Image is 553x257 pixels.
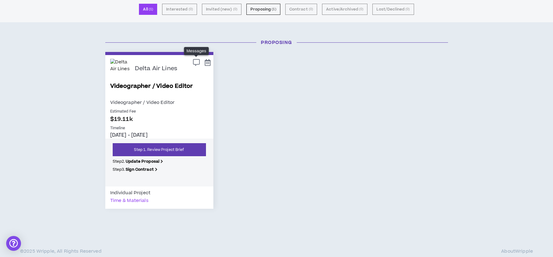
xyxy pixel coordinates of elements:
button: All (1) [139,4,157,15]
button: Invited (new) (0) [202,4,241,15]
button: Lost/Declined (0) [372,4,414,15]
p: Delta Air Lines [135,65,178,72]
div: Individual Project [110,189,151,197]
a: AboutWripple [501,249,533,254]
div: Time & Materials [110,197,149,204]
small: ( 0 ) [405,6,410,12]
small: ( 0 ) [233,6,237,12]
div: Open Intercom Messenger [6,236,21,251]
small: ( 1 ) [272,6,276,12]
small: ( 1 ) [149,6,153,12]
img: Delta Air Lines [110,59,130,79]
p: Step 3 . [113,167,206,172]
p: Estimated Fee [110,109,208,114]
p: Timeline [110,126,208,131]
small: ( 0 ) [189,6,193,12]
p: $19.11k [110,115,208,123]
small: ( 0 ) [359,6,363,12]
button: Interested (0) [162,4,197,15]
button: Contract (0) [285,4,317,15]
p: © 2025 Wripple , All Rights Reserved [20,249,102,254]
b: Update Proposal [126,159,159,164]
a: Videographer / Video Editor [110,82,208,99]
small: ( 0 ) [309,6,313,12]
h3: Proposing [101,39,453,46]
div: Messages [184,47,209,55]
button: Active/Archived (0) [322,4,367,15]
b: Sign Contract [126,167,154,172]
p: [DATE] - [DATE] [110,132,208,139]
button: Proposing (1) [246,4,280,15]
a: Step 1. Review Project Brief [113,143,206,156]
p: Videographer / Video Editor [110,99,208,106]
p: Step 2 . [113,159,206,164]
